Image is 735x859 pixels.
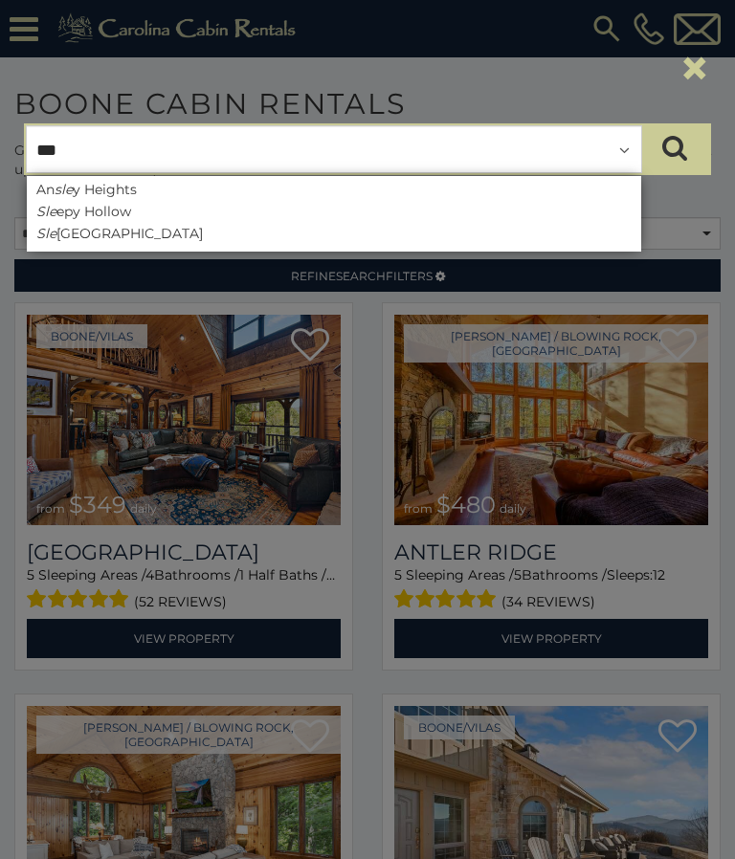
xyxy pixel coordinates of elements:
em: Sle [36,203,56,220]
li: An y Heights [27,181,641,198]
em: sle [55,181,73,198]
em: Sle [36,225,56,242]
li: [GEOGRAPHIC_DATA] [27,225,641,242]
button: × [679,41,711,95]
li: epy Hollow [27,203,641,220]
